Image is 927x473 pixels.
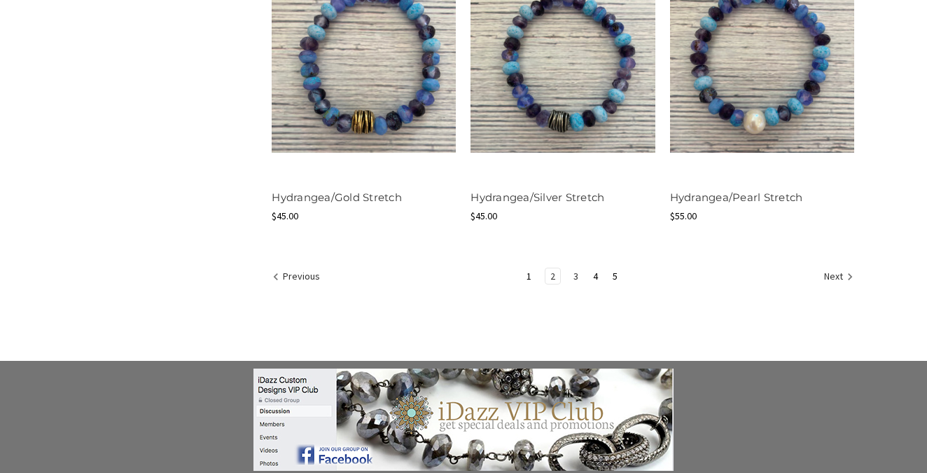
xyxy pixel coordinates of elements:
[819,268,853,287] a: Next
[522,268,536,284] a: Page 1 of 5
[43,369,884,471] a: Join the group!
[670,210,697,222] span: $55.00
[670,191,803,204] a: Hydrangea/Pearl Stretch
[471,191,604,204] a: Hydrangea/Silver Stretch
[569,268,583,284] a: Page 3 of 5
[272,191,402,204] a: Hydrangea/Gold Stretch
[588,268,603,284] a: Page 4 of 5
[545,268,560,284] a: Page 2 of 5
[272,268,325,287] a: Previous
[471,210,497,222] span: $45.00
[272,268,854,287] nav: pagination
[272,210,298,222] span: $45.00
[608,268,622,284] a: Page 5 of 5
[253,369,674,471] img: banner-small.jpg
